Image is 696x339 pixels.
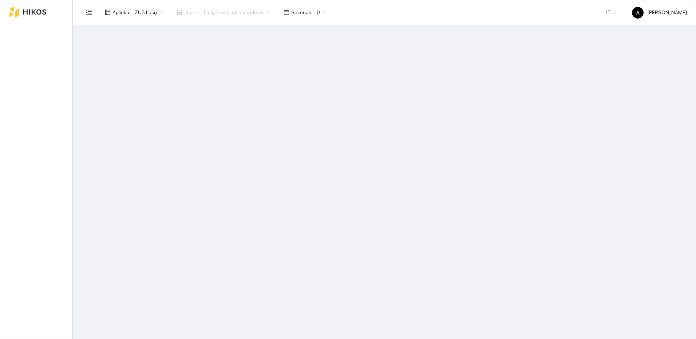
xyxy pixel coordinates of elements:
span: ŽŪB Lašų [135,7,163,18]
span: calendar [284,9,289,15]
span: LT [606,7,617,18]
span: menu-fold [86,9,92,16]
span: layout [105,9,111,15]
span: A [636,7,640,19]
span: Sezonas : [291,8,312,16]
span: Įmonė : [184,8,199,16]
span: Aplinka : [112,8,130,16]
span: Lašų žemės ūkio bendrovė [204,7,270,18]
span: shop [177,9,182,15]
button: menu-fold [82,5,96,20]
span: [PERSON_NAME] [632,9,687,15]
span: 0 [317,7,327,18]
